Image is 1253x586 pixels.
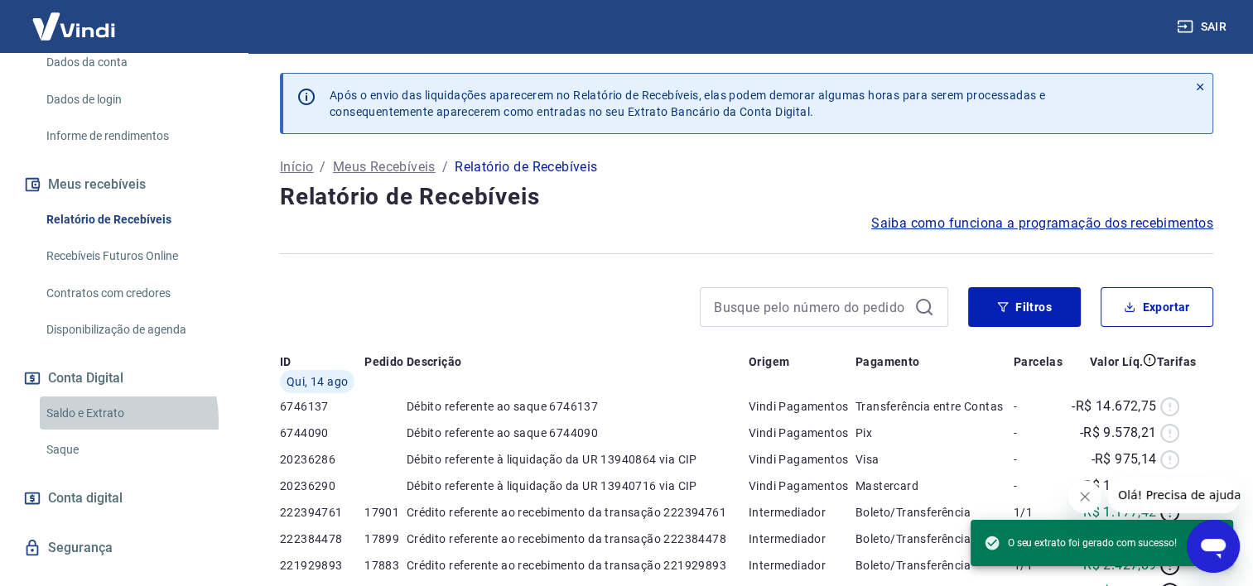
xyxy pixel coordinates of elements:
[1014,451,1066,468] p: -
[1072,396,1156,416] p: -R$ 14.672,75
[984,535,1177,551] span: O seu extrato foi gerado com sucesso!
[320,157,325,177] p: /
[749,353,789,370] p: Origem
[1014,478,1066,494] p: -
[407,425,749,441] p: Débito referente ao saque 6744090
[855,353,920,370] p: Pagamento
[855,531,1014,547] p: Boleto/Transferência
[40,239,228,273] a: Recebíveis Futuros Online
[1080,423,1157,443] p: -R$ 9.578,21
[1101,287,1213,327] button: Exportar
[407,353,462,370] p: Descrição
[455,157,597,177] p: Relatório de Recebíveis
[40,433,228,467] a: Saque
[280,425,364,441] p: 6744090
[40,83,228,117] a: Dados de login
[20,530,228,566] a: Segurança
[48,487,123,510] span: Conta digital
[1089,353,1143,370] p: Valor Líq.
[40,276,228,310] a: Contratos com credores
[280,180,1213,214] h4: Relatório de Recebíveis
[40,396,228,430] a: Saldo e Extrato
[364,353,403,370] p: Pedido
[1091,449,1156,469] p: -R$ 975,14
[749,531,855,547] p: Intermediador
[333,157,436,177] a: Meus Recebíveis
[1014,504,1066,521] p: 1/1
[280,451,364,468] p: 20236286
[40,46,228,79] a: Dados da conta
[280,157,313,177] a: Início
[855,398,1014,415] p: Transferência entre Contas
[287,373,348,390] span: Qui, 14 ago
[40,203,228,237] a: Relatório de Recebíveis
[407,398,749,415] p: Débito referente ao saque 6746137
[20,480,228,516] a: Conta digital
[1156,353,1196,370] p: Tarifas
[407,451,749,468] p: Débito referente à liquidação da UR 13940864 via CIP
[749,398,855,415] p: Vindi Pagamentos
[855,557,1014,574] p: Boleto/Transferência
[749,478,855,494] p: Vindi Pagamentos
[40,313,228,347] a: Disponibilização de agenda
[855,451,1014,468] p: Visa
[40,119,228,153] a: Informe de rendimentos
[855,478,1014,494] p: Mastercard
[749,425,855,441] p: Vindi Pagamentos
[407,531,749,547] p: Crédito referente ao recebimento da transação 222384478
[749,504,855,521] p: Intermediador
[280,504,364,521] p: 222394761
[407,557,749,574] p: Crédito referente ao recebimento da transação 221929893
[280,531,364,547] p: 222384478
[442,157,448,177] p: /
[1014,353,1063,370] p: Parcelas
[1173,12,1233,42] button: Sair
[855,504,1014,521] p: Boleto/Transferência
[714,295,908,319] input: Busque pelo número do pedido
[1187,520,1240,573] iframe: Botão para abrir a janela de mensagens
[280,557,364,574] p: 221929893
[407,504,749,521] p: Crédito referente ao recebimento da transação 222394761
[1108,477,1240,513] iframe: Mensagem da empresa
[20,360,228,396] button: Conta Digital
[364,531,407,547] p: 17899
[280,353,292,370] p: ID
[10,12,139,25] span: Olá! Precisa de ajuda?
[20,1,128,51] img: Vindi
[1080,476,1157,496] p: -R$ 1.982,43
[364,557,407,574] p: 17883
[364,504,407,521] p: 17901
[330,87,1045,120] p: Após o envio das liquidações aparecerem no Relatório de Recebíveis, elas podem demorar algumas ho...
[749,557,855,574] p: Intermediador
[1014,425,1066,441] p: -
[1068,480,1101,513] iframe: Fechar mensagem
[855,425,1014,441] p: Pix
[1014,398,1066,415] p: -
[280,398,364,415] p: 6746137
[280,478,364,494] p: 20236290
[749,451,855,468] p: Vindi Pagamentos
[407,478,749,494] p: Débito referente à liquidação da UR 13940716 via CIP
[20,166,228,203] button: Meus recebíveis
[968,287,1081,327] button: Filtros
[871,214,1213,233] a: Saiba como funciona a programação dos recebimentos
